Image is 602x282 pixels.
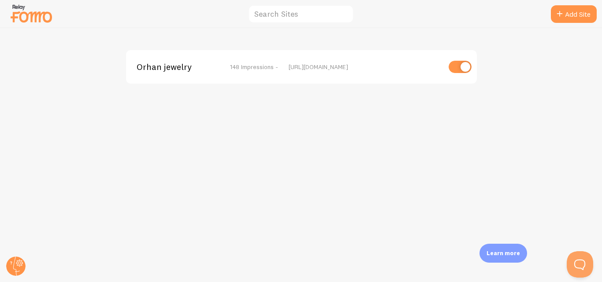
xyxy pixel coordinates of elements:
span: 148 Impressions - [230,63,278,71]
div: Learn more [479,244,527,263]
img: fomo-relay-logo-orange.svg [9,2,53,25]
p: Learn more [487,249,520,257]
div: [URL][DOMAIN_NAME] [289,63,441,71]
iframe: Help Scout Beacon - Open [567,251,593,278]
span: Orhan jewelry [137,63,208,71]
